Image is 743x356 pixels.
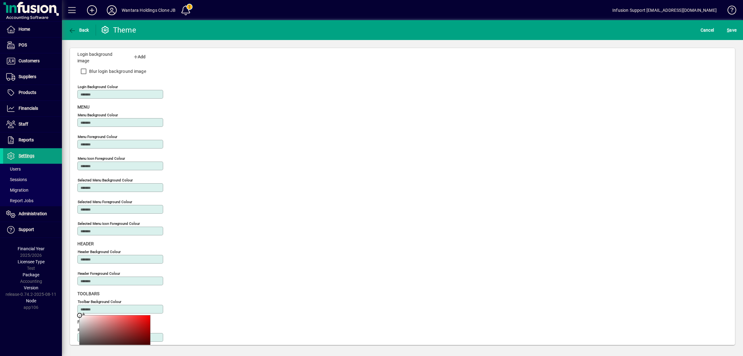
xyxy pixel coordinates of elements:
[73,51,120,64] label: Login background image
[77,319,91,324] span: Fields
[125,54,154,60] div: Add
[68,28,89,33] span: Back
[78,178,133,182] mat-label: Selected menu background colour
[19,42,27,47] span: POS
[725,24,738,36] button: Save
[723,1,735,21] a: Knowledge Base
[19,90,36,95] span: Products
[3,117,62,132] a: Staff
[62,24,96,36] app-page-header-button: Back
[3,174,62,185] a: Sessions
[122,5,176,15] div: Wantara Holdings Clone JB
[26,298,36,303] span: Node
[19,74,36,79] span: Suppliers
[24,285,38,290] span: Version
[19,227,34,232] span: Support
[78,300,121,304] mat-label: Toolbar background colour
[19,27,30,32] span: Home
[125,51,154,62] button: Add
[3,69,62,85] a: Suppliers
[19,106,38,111] span: Financials
[3,22,62,37] a: Home
[102,5,122,16] button: Profile
[19,122,28,127] span: Staff
[3,206,62,222] a: Administration
[18,259,45,264] span: Licensee Type
[88,68,146,74] label: Blur login background image
[77,291,99,296] span: Toolbars
[77,241,94,246] span: Header
[19,153,34,158] span: Settings
[6,167,21,171] span: Users
[3,222,62,238] a: Support
[3,132,62,148] a: Reports
[3,164,62,174] a: Users
[727,25,736,35] span: ave
[701,25,714,35] span: Cancel
[727,28,729,33] span: S
[3,195,62,206] a: Report Jobs
[3,101,62,116] a: Financials
[3,53,62,69] a: Customers
[67,24,91,36] button: Back
[19,137,34,142] span: Reports
[78,200,132,204] mat-label: Selected menu foreground colour
[101,25,136,35] div: Theme
[6,177,27,182] span: Sessions
[78,221,140,226] mat-label: Selected menu icon foreground colour
[78,135,117,139] mat-label: Menu foreground colour
[18,246,45,251] span: Financial Year
[82,5,102,16] button: Add
[78,271,120,276] mat-label: Header foreground colour
[78,113,118,117] mat-label: Menu background colour
[23,272,39,277] span: Package
[19,58,40,63] span: Customers
[6,198,33,203] span: Report Jobs
[78,156,125,161] mat-label: Menu icon foreground colour
[78,85,118,89] mat-label: Login background colour
[6,188,28,193] span: Migration
[612,5,717,15] div: Infusion Support [EMAIL_ADDRESS][DOMAIN_NAME]
[78,250,121,254] mat-label: Header background colour
[699,24,716,36] button: Cancel
[77,105,89,109] span: Menu
[3,85,62,100] a: Products
[78,328,133,332] mat-label: Readonly field background colour
[3,38,62,53] a: POS
[19,211,47,216] span: Administration
[3,185,62,195] a: Migration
